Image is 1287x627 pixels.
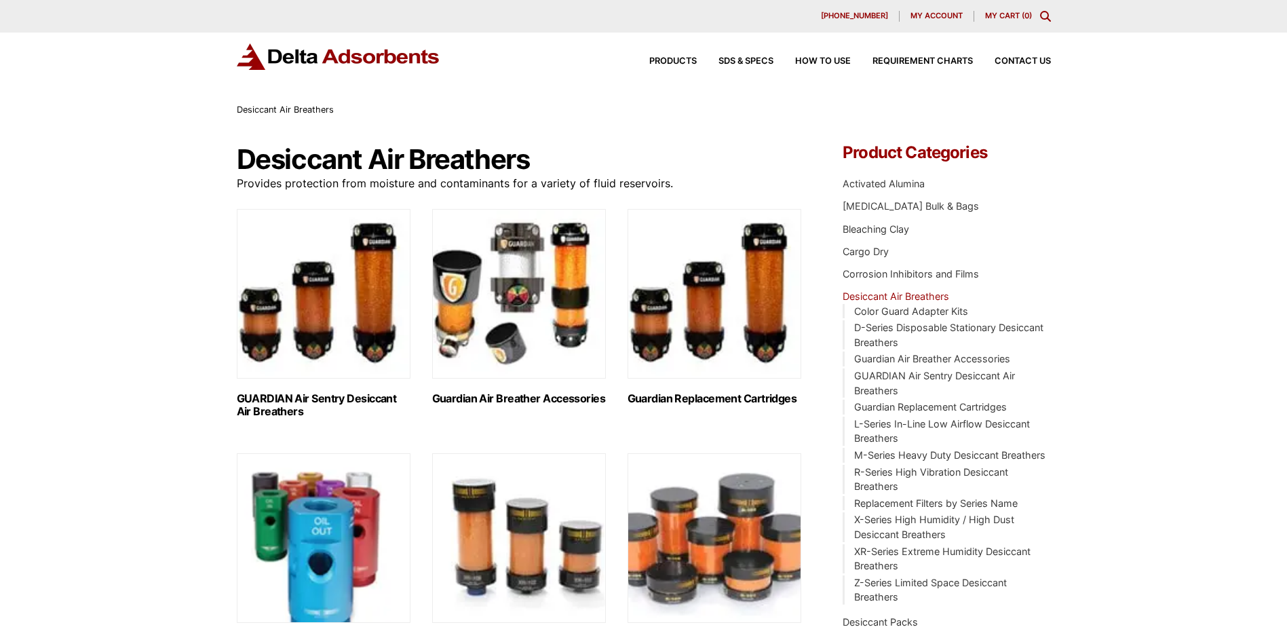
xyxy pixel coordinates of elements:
[851,57,973,66] a: Requirement Charts
[854,353,1010,364] a: Guardian Air Breather Accessories
[237,145,803,174] h1: Desiccant Air Breathers
[432,392,606,405] h2: Guardian Air Breather Accessories
[910,12,963,20] span: My account
[821,12,888,20] span: [PHONE_NUMBER]
[237,174,803,193] p: Provides protection from moisture and contaminants for a variety of fluid reservoirs.
[843,145,1050,161] h4: Product Categories
[854,401,1007,413] a: Guardian Replacement Cartridges
[628,392,801,405] h2: Guardian Replacement Cartridges
[854,418,1030,444] a: L-Series In-Line Low Airflow Desiccant Breathers
[628,209,801,405] a: Visit product category Guardian Replacement Cartridges
[237,209,410,379] img: GUARDIAN Air Sentry Desiccant Air Breathers
[237,453,410,623] img: Color Guard Adapter Kits
[237,209,410,418] a: Visit product category GUARDIAN Air Sentry Desiccant Air Breathers
[973,57,1051,66] a: Contact Us
[810,11,900,22] a: [PHONE_NUMBER]
[237,392,410,418] h2: GUARDIAN Air Sentry Desiccant Air Breathers
[854,449,1045,461] a: M-Series Heavy Duty Desiccant Breathers
[854,305,968,317] a: Color Guard Adapter Kits
[854,466,1008,493] a: R-Series High Vibration Desiccant Breathers
[1024,11,1029,20] span: 0
[843,246,889,257] a: Cargo Dry
[854,546,1031,572] a: XR-Series Extreme Humidity Desiccant Breathers
[649,57,697,66] span: Products
[432,209,606,379] img: Guardian Air Breather Accessories
[843,200,979,212] a: [MEDICAL_DATA] Bulk & Bags
[854,370,1015,396] a: GUARDIAN Air Sentry Desiccant Air Breathers
[237,43,440,70] img: Delta Adsorbents
[795,57,851,66] span: How to Use
[843,290,949,302] a: Desiccant Air Breathers
[697,57,773,66] a: SDS & SPECS
[854,514,1014,540] a: X-Series High Humidity / High Dust Desiccant Breathers
[432,209,606,405] a: Visit product category Guardian Air Breather Accessories
[843,178,925,189] a: Activated Alumina
[237,104,334,115] span: Desiccant Air Breathers
[843,268,979,280] a: Corrosion Inhibitors and Films
[985,11,1032,20] a: My Cart (0)
[628,453,801,623] img: D-Series Disposable Stationary Desiccant Breathers
[900,11,974,22] a: My account
[995,57,1051,66] span: Contact Us
[773,57,851,66] a: How to Use
[628,57,697,66] a: Products
[872,57,973,66] span: Requirement Charts
[1040,11,1051,22] div: Toggle Modal Content
[843,223,909,235] a: Bleaching Clay
[718,57,773,66] span: SDS & SPECS
[854,577,1007,603] a: Z-Series Limited Space Desiccant Breathers
[854,322,1043,348] a: D-Series Disposable Stationary Desiccant Breathers
[432,453,606,623] img: XR-Series Extreme Humidity Desiccant Breathers
[628,209,801,379] img: Guardian Replacement Cartridges
[854,497,1018,509] a: Replacement Filters by Series Name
